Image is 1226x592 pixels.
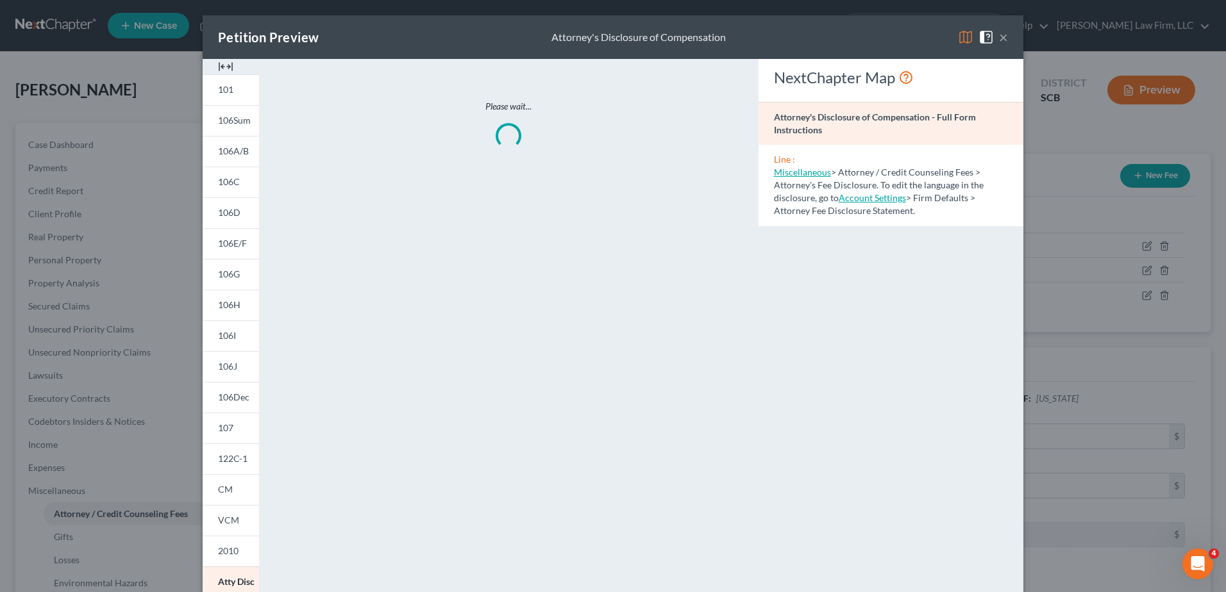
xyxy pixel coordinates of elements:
[218,545,239,556] span: 2010
[203,74,259,105] a: 101
[218,453,248,464] span: 122C-1
[958,29,973,45] img: map-eea8200ae884c6f1103ae1953ef3d486a96c86aabb227e865a55264e3737af1f.svg
[218,28,319,46] div: Petition Preview
[218,391,249,402] span: 106Dec
[203,228,259,259] a: 106E/F
[203,351,259,382] a: 106J
[774,192,975,216] span: > Firm Defaults > Attorney Fee Disclosure Statement.
[774,167,831,177] a: Miscellaneous
[978,29,994,45] img: help-close-5ba153eb36485ed6c1ea00a893f15db1cb9b99d6cae46e1a8edb6c62d00a1a76.svg
[203,259,259,290] a: 106G
[203,474,259,505] a: CM
[203,443,259,474] a: 122C-1
[218,268,240,279] span: 106G
[218,176,240,187] span: 106C
[1182,548,1213,579] iframe: Intercom live chat
[218,576,255,587] span: Atty Disc
[218,59,233,74] img: expand-e0f6d898513216a626fdd78e52531dac95497ffd26381d4c15ee2fc46db09dca.svg
[203,536,259,566] a: 2010
[551,30,726,45] div: Attorney's Disclosure of Compensation
[203,413,259,443] a: 107
[774,167,984,203] span: > Attorney / Credit Counseling Fees > Attorney's Fee Disclosure. To edit the language in the disc...
[203,197,259,228] a: 106D
[218,84,233,95] span: 101
[203,167,259,197] a: 106C
[774,154,795,165] span: Line :
[203,320,259,351] a: 106I
[218,330,236,341] span: 106I
[203,290,259,320] a: 106H
[774,111,976,135] strong: Attorney's Disclosure of Compensation - Full Form Instructions
[218,115,251,126] span: 106Sum
[999,29,1008,45] button: ×
[218,207,240,218] span: 106D
[218,145,249,156] span: 106A/B
[203,105,259,136] a: 106Sum
[218,514,239,525] span: VCM
[313,100,704,113] p: Please wait...
[774,67,1008,88] div: NextChapter Map
[218,299,240,310] span: 106H
[218,238,247,249] span: 106E/F
[203,136,259,167] a: 106A/B
[218,484,233,495] span: CM
[203,505,259,536] a: VCM
[839,192,906,203] a: Account Settings
[1209,548,1219,559] span: 4
[218,361,237,372] span: 106J
[218,422,233,433] span: 107
[203,382,259,413] a: 106Dec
